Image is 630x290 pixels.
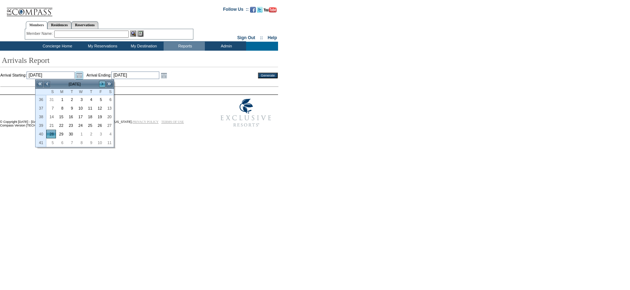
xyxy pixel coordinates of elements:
[66,89,75,95] th: Tuesday
[36,138,46,147] th: 41
[104,130,114,138] td: Saturday, October 04, 2025
[46,138,56,147] td: Sunday, October 05, 2025
[75,121,85,130] td: Wednesday, September 24, 2025
[36,121,46,130] th: 39
[85,121,94,130] td: Thursday, September 25, 2025
[104,104,114,112] td: Saturday, September 13, 2025
[95,96,104,103] a: 5
[85,112,94,121] td: Thursday, September 18, 2025
[132,120,159,124] a: PRIVACY POLICY
[99,80,106,88] a: >
[66,138,75,147] td: Tuesday, October 07, 2025
[94,95,104,104] td: Friday, September 05, 2025
[56,138,66,147] td: Monday, October 06, 2025
[104,121,114,130] td: Saturday, September 27, 2025
[46,121,56,130] td: Sunday, September 21, 2025
[76,113,85,121] a: 17
[95,130,104,138] a: 3
[268,35,277,40] a: Help
[75,138,85,147] td: Wednesday, October 08, 2025
[56,121,66,130] td: Monday, September 22, 2025
[85,130,94,138] td: Thursday, October 02, 2025
[66,96,75,103] a: 2
[56,104,66,112] td: Monday, September 08, 2025
[81,42,122,51] td: My Reservations
[56,112,66,121] td: Monday, September 15, 2025
[104,139,113,147] a: 11
[36,130,46,138] th: 40
[94,138,104,147] td: Friday, October 10, 2025
[56,104,65,112] a: 8
[164,42,205,51] td: Reports
[66,113,75,121] a: 16
[56,113,65,121] a: 15
[56,139,65,147] a: 6
[26,21,48,29] a: Members
[75,104,85,112] td: Wednesday, September 10, 2025
[76,139,85,147] a: 8
[36,95,46,104] th: 36
[76,104,85,112] a: 10
[104,112,114,121] td: Saturday, September 20, 2025
[27,31,54,37] div: Member Name:
[94,121,104,130] td: Friday, September 26, 2025
[85,138,94,147] td: Thursday, October 09, 2025
[46,104,56,112] td: Sunday, September 07, 2025
[95,104,104,112] a: 12
[205,42,246,51] td: Admin
[56,121,65,129] a: 22
[104,138,114,147] td: Saturday, October 11, 2025
[104,89,114,95] th: Saturday
[258,73,278,78] input: Generate
[237,35,255,40] a: Sign Out
[257,9,263,13] a: Follow us on Twitter
[43,80,51,88] a: <
[104,121,113,129] a: 27
[46,89,56,95] th: Sunday
[51,80,99,88] td: [DATE]
[94,104,104,112] td: Friday, September 12, 2025
[161,120,184,124] a: TERMS OF USE
[85,104,94,112] a: 11
[94,112,104,121] td: Friday, September 19, 2025
[85,95,94,104] td: Thursday, September 04, 2025
[47,121,56,129] a: 21
[94,130,104,138] td: Friday, October 03, 2025
[76,96,85,103] a: 3
[85,113,94,121] a: 18
[47,21,71,29] a: Residences
[66,121,75,129] a: 23
[46,112,56,121] td: Sunday, September 14, 2025
[122,42,164,51] td: My Destination
[47,130,56,138] a: 28
[32,42,81,51] td: Concierge Home
[36,104,46,112] th: 37
[130,31,136,37] img: View
[47,139,56,147] a: 5
[137,31,144,37] img: Reservations
[260,35,263,40] span: ::
[104,96,113,103] a: 6
[214,95,278,131] img: Exclusive Resorts
[76,130,85,138] a: 1
[75,95,85,104] td: Wednesday, September 03, 2025
[46,130,56,138] td: Sunday, September 28, 2025
[85,130,94,138] a: 2
[66,104,75,112] td: Tuesday, September 09, 2025
[95,139,104,147] a: 10
[66,121,75,130] td: Tuesday, September 23, 2025
[47,104,56,112] a: 7
[223,6,249,15] td: Follow Us ::
[85,139,94,147] a: 9
[66,130,75,138] a: 30
[56,130,65,138] a: 29
[85,104,94,112] td: Thursday, September 11, 2025
[104,104,113,112] a: 13
[95,121,104,129] a: 26
[56,130,66,138] td: Monday, September 29, 2025
[104,130,113,138] a: 4
[75,89,85,95] th: Wednesday
[36,80,43,88] a: <<
[56,89,66,95] th: Monday
[85,89,94,95] th: Thursday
